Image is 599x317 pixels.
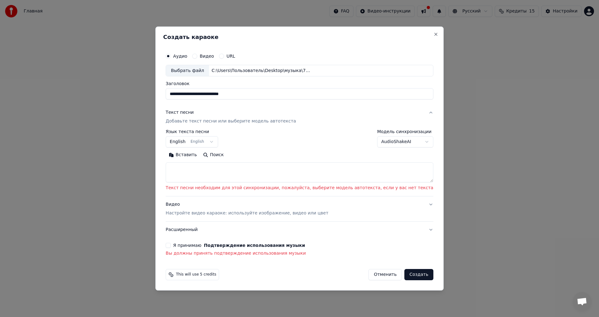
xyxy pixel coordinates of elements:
button: Создать [404,269,433,280]
label: Модель синхронизации [377,130,433,134]
p: Текст песни необходим для этой синхронизации, пожалуйста, выберите модель автотекста, если у вас ... [166,185,433,191]
p: Настройте видео караоке: используйте изображение, видео или цвет [166,210,328,216]
label: URL [226,54,235,58]
label: Я принимаю [173,243,305,247]
button: Текст песниДобавьте текст песни или выберите модель автотекста [166,105,433,130]
button: Я принимаю [204,243,305,247]
button: Поиск [200,150,227,160]
label: Заголовок [166,82,433,86]
div: Текст песни [166,110,194,116]
div: C:\Users\Пользователь\Desktop\музыка\7B_-_Molodye_vetra_64576344 (1).mp3 [209,68,315,74]
div: Видео [166,202,328,217]
p: Вы должны принять подтверждение использования музыки [166,250,433,257]
span: This will use 5 credits [176,272,216,277]
h2: Создать караоке [163,34,436,40]
button: Вставить [166,150,200,160]
button: Расширенный [166,222,433,238]
div: Текст песниДобавьте текст песни или выберите модель автотекста [166,130,433,196]
p: Добавьте текст песни или выберите модель автотекста [166,118,296,125]
label: Аудио [173,54,187,58]
button: Отменить [368,269,402,280]
div: Выбрать файл [166,65,209,76]
button: ВидеоНастройте видео караоке: используйте изображение, видео или цвет [166,197,433,222]
label: Язык текста песни [166,130,218,134]
label: Видео [200,54,214,58]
